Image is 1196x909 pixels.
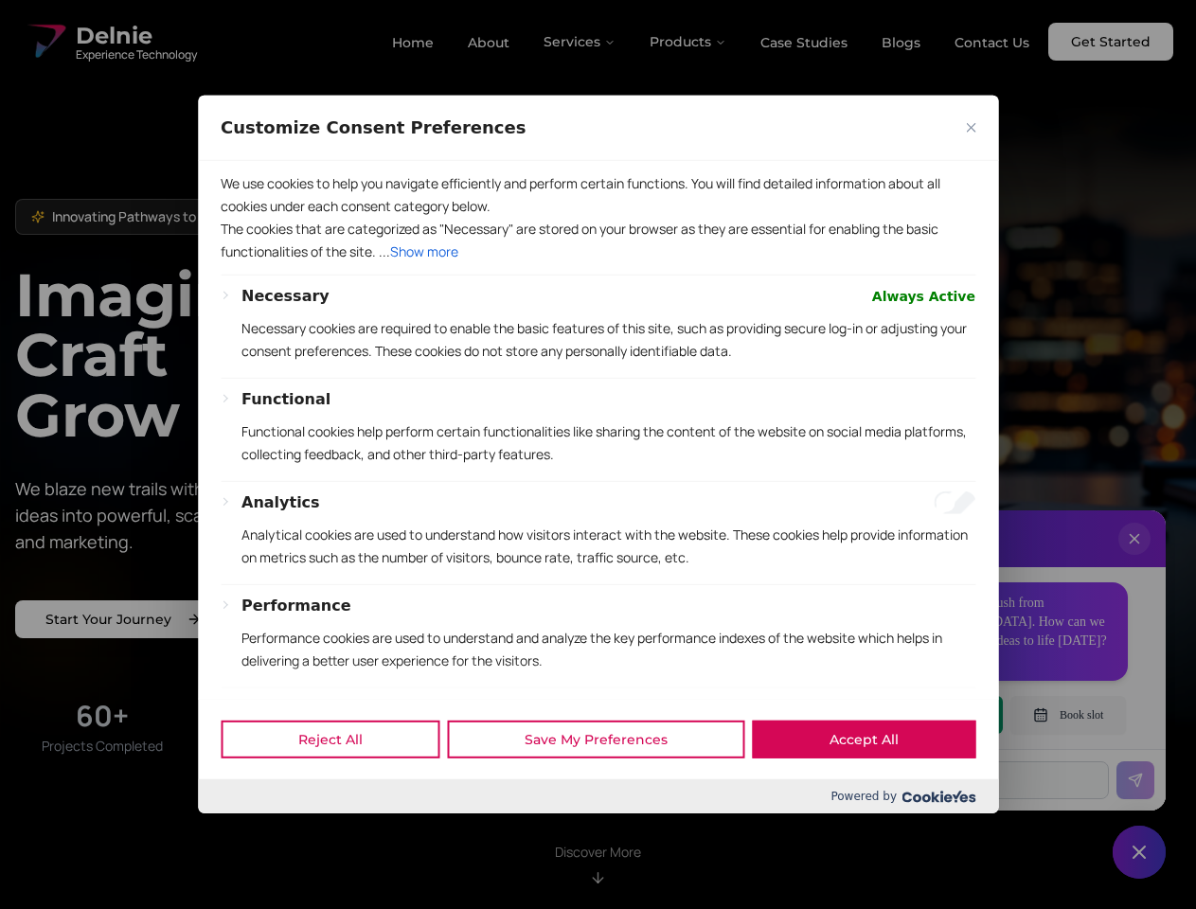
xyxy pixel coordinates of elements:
[241,317,975,363] p: Necessary cookies are required to enable the basic features of this site, such as providing secur...
[241,627,975,672] p: Performance cookies are used to understand and analyze the key performance indexes of the website...
[901,791,975,803] img: Cookieyes logo
[241,595,351,617] button: Performance
[241,524,975,569] p: Analytical cookies are used to understand how visitors interact with the website. These cookies h...
[198,779,998,813] div: Powered by
[447,721,744,758] button: Save My Preferences
[241,491,320,514] button: Analytics
[752,721,975,758] button: Accept All
[934,491,975,514] input: Enable Analytics
[872,285,975,308] span: Always Active
[966,123,975,133] img: Close
[241,420,975,466] p: Functional cookies help perform certain functionalities like sharing the content of the website o...
[221,116,526,139] span: Customize Consent Preferences
[241,388,330,411] button: Functional
[241,285,330,308] button: Necessary
[221,218,975,263] p: The cookies that are categorized as "Necessary" are stored on your browser as they are essential ...
[390,241,458,263] button: Show more
[221,172,975,218] p: We use cookies to help you navigate efficiently and perform certain functions. You will find deta...
[221,721,439,758] button: Reject All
